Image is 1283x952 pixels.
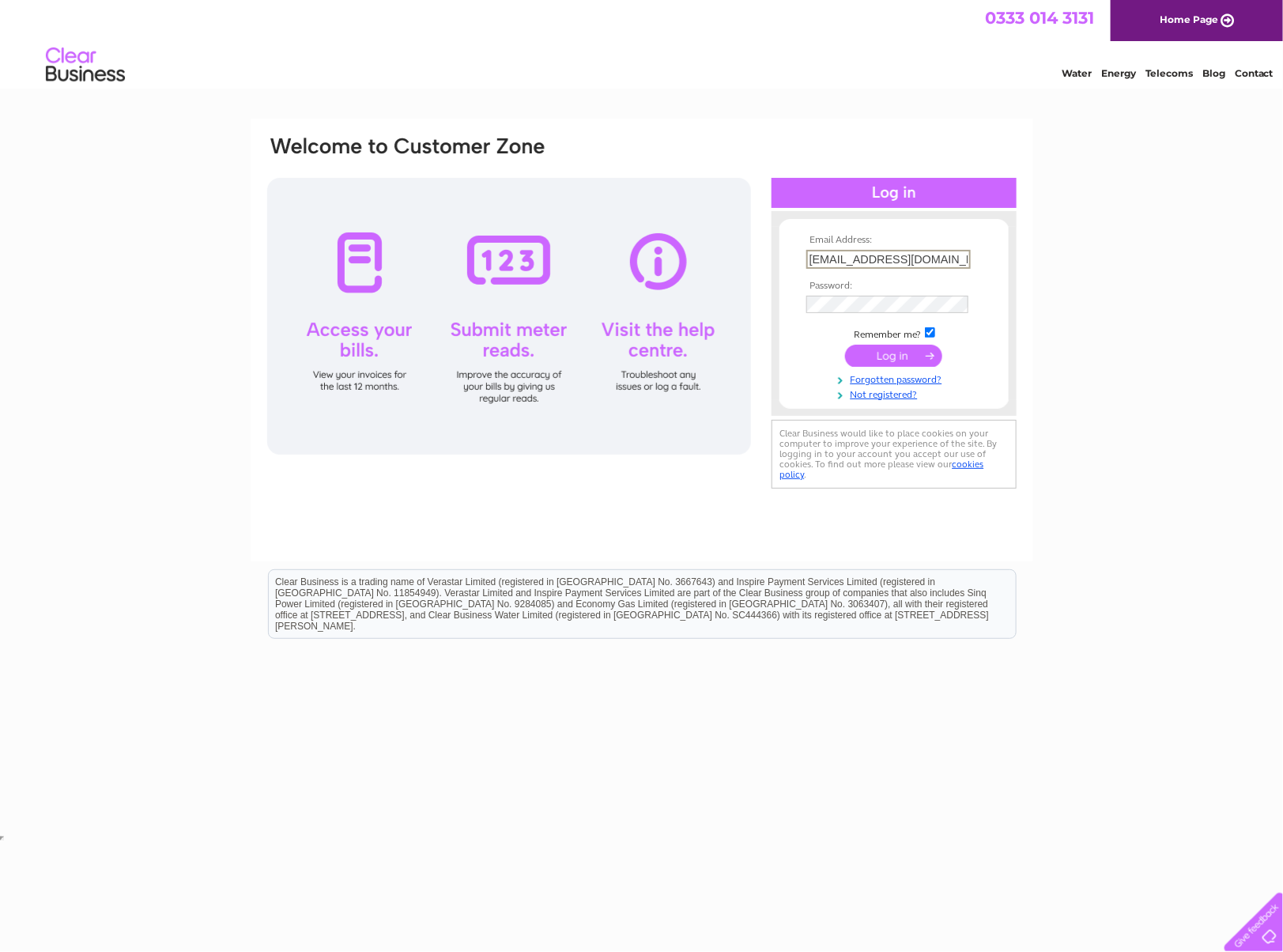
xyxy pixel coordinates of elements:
a: cookies policy [780,459,984,480]
td: Remember me? [802,325,986,341]
div: Clear Business is a trading name of Verastar Limited (registered in [GEOGRAPHIC_DATA] No. 3667643... [269,9,1016,77]
input: Submit [845,345,942,367]
a: Water [1062,67,1092,79]
a: 0333 014 3131 [985,8,1094,28]
a: Forgotten password? [806,371,986,386]
a: Blog [1202,67,1225,79]
th: Email Address: [802,235,986,246]
a: Telecoms [1145,67,1193,79]
img: logo.png [45,41,126,89]
a: Energy [1101,67,1136,79]
a: Not registered? [806,386,986,401]
th: Password: [802,281,986,292]
div: Clear Business would like to place cookies on your computer to improve your experience of the sit... [772,420,1017,489]
a: Contact [1235,67,1274,79]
